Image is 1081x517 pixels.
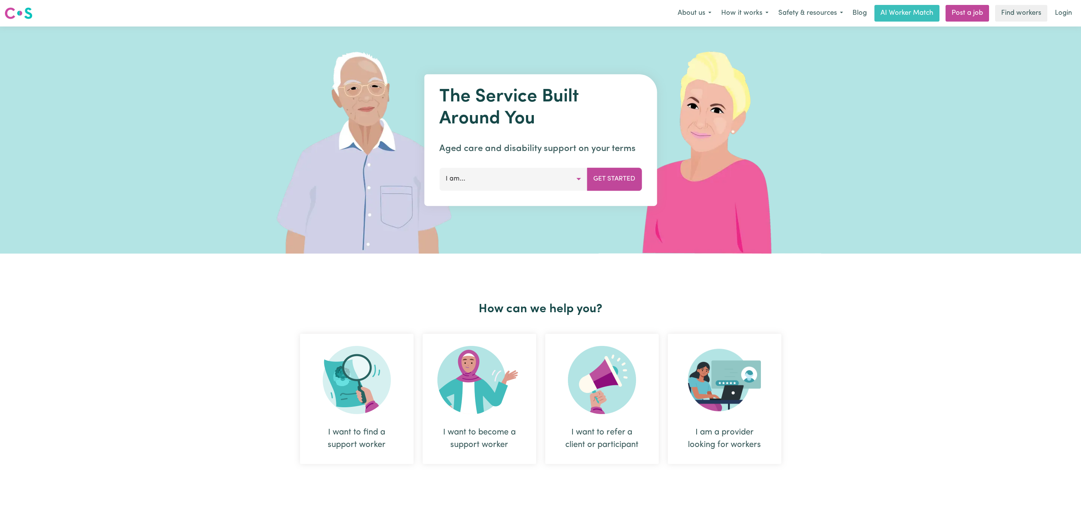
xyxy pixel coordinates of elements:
h1: The Service Built Around You [439,86,642,130]
h2: How can we help you? [296,302,786,316]
a: Find workers [995,5,1047,22]
a: Blog [848,5,871,22]
div: I want to become a support worker [423,334,536,464]
img: Careseekers logo [5,6,33,20]
button: How it works [716,5,773,21]
div: I want to refer a client or participant [563,426,641,451]
img: Refer [568,346,636,414]
a: Careseekers logo [5,5,33,22]
div: I want to find a support worker [318,426,395,451]
img: Provider [688,346,761,414]
a: Login [1050,5,1076,22]
a: AI Worker Match [874,5,939,22]
button: Safety & resources [773,5,848,21]
div: I want to become a support worker [441,426,518,451]
button: I am... [439,168,587,190]
button: Get Started [587,168,642,190]
button: About us [673,5,716,21]
div: I want to find a support worker [300,334,414,464]
div: I want to refer a client or participant [545,334,659,464]
div: I am a provider looking for workers [668,334,781,464]
img: Search [323,346,391,414]
img: Become Worker [437,346,521,414]
a: Post a job [946,5,989,22]
div: I am a provider looking for workers [686,426,763,451]
p: Aged care and disability support on your terms [439,142,642,156]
